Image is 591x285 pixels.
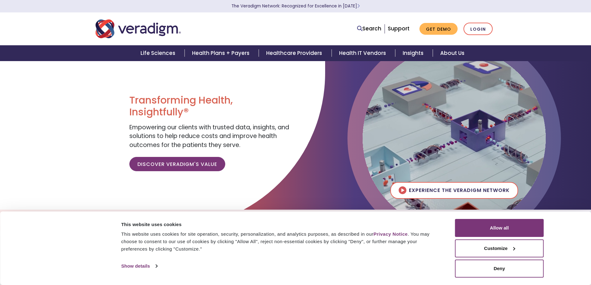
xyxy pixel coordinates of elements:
a: Insights [395,45,433,61]
span: Learn More [357,3,360,9]
button: Allow all [455,219,544,237]
span: Empowering our clients with trusted data, insights, and solutions to help reduce costs and improv... [129,123,289,149]
img: Veradigm logo [96,19,181,39]
a: Privacy Notice [374,231,408,237]
h1: Transforming Health, Insightfully® [129,94,291,118]
a: Discover Veradigm's Value [129,157,225,171]
a: Life Sciences [133,45,185,61]
a: About Us [433,45,472,61]
a: Get Demo [419,23,458,35]
div: This website uses cookies for site operation, security, personalization, and analytics purposes, ... [121,230,441,253]
a: Health Plans + Payers [185,45,259,61]
div: This website uses cookies [121,221,441,228]
a: Search [357,24,381,33]
a: Show details [121,261,157,271]
a: Login [463,23,493,35]
a: Healthcare Providers [259,45,331,61]
a: Health IT Vendors [332,45,395,61]
button: Customize [455,239,544,257]
a: The Veradigm Network: Recognized for Excellence in [DATE]Learn More [231,3,360,9]
a: Support [388,25,410,32]
button: Deny [455,260,544,278]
